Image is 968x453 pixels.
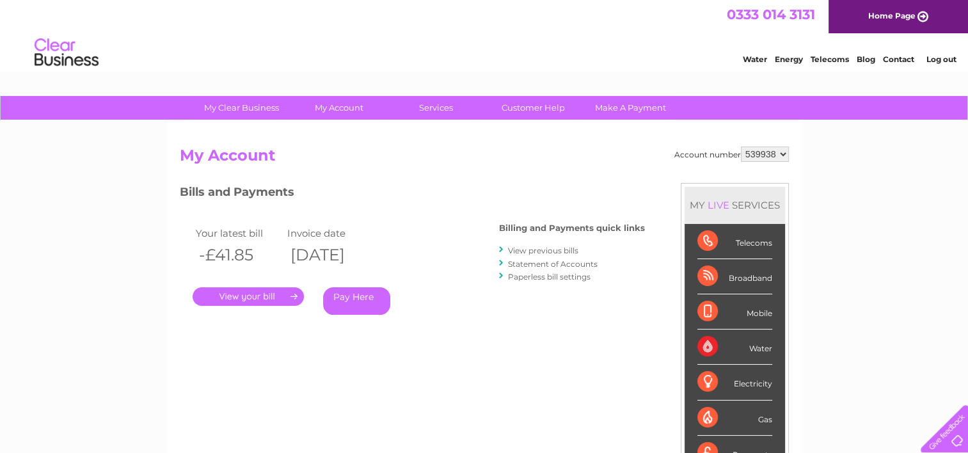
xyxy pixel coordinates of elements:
[323,287,390,315] a: Pay Here
[180,183,645,205] h3: Bills and Payments
[685,187,785,223] div: MY SERVICES
[674,147,789,162] div: Account number
[508,259,598,269] a: Statement of Accounts
[697,259,772,294] div: Broadband
[775,54,803,64] a: Energy
[383,96,489,120] a: Services
[697,401,772,436] div: Gas
[193,287,304,306] a: .
[705,199,732,211] div: LIVE
[508,272,591,282] a: Paperless bill settings
[284,225,376,242] td: Invoice date
[284,242,376,268] th: [DATE]
[34,33,99,72] img: logo.png
[578,96,683,120] a: Make A Payment
[697,224,772,259] div: Telecoms
[727,6,815,22] a: 0333 014 3131
[286,96,392,120] a: My Account
[857,54,875,64] a: Blog
[480,96,586,120] a: Customer Help
[508,246,578,255] a: View previous bills
[697,294,772,330] div: Mobile
[926,54,956,64] a: Log out
[883,54,914,64] a: Contact
[189,96,294,120] a: My Clear Business
[182,7,787,62] div: Clear Business is a trading name of Verastar Limited (registered in [GEOGRAPHIC_DATA] No. 3667643...
[743,54,767,64] a: Water
[811,54,849,64] a: Telecoms
[697,365,772,400] div: Electricity
[499,223,645,233] h4: Billing and Payments quick links
[193,225,285,242] td: Your latest bill
[180,147,789,171] h2: My Account
[697,330,772,365] div: Water
[193,242,285,268] th: -£41.85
